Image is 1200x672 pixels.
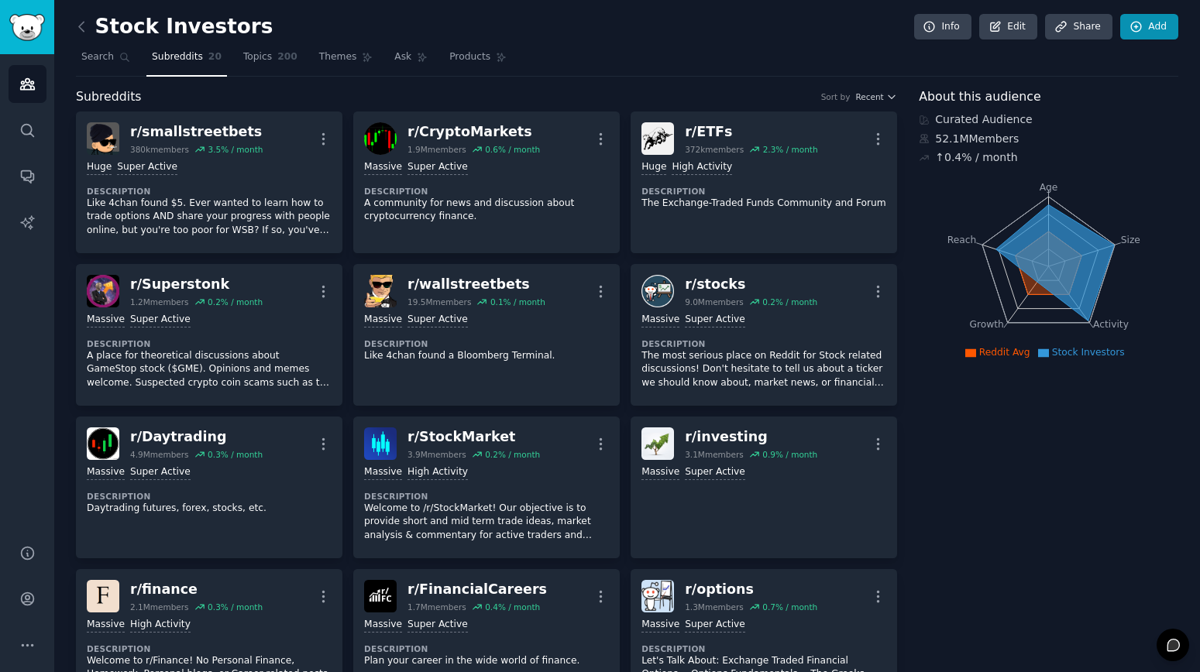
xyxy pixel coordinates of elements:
span: Recent [855,91,883,102]
a: Search [76,45,136,77]
div: 0.9 % / month [762,449,817,460]
div: High Activity [130,618,191,633]
div: Super Active [130,313,191,327]
a: Themes [314,45,379,77]
div: Super Active [407,618,468,633]
span: Reddit Avg [979,347,1030,358]
div: 380k members [130,144,189,155]
a: Edit [979,14,1037,40]
div: Massive [364,160,402,175]
a: StockMarketr/StockMarket3.9Mmembers0.2% / monthMassiveHigh ActivityDescriptionWelcome to /r/Stock... [353,417,620,558]
div: Super Active [130,465,191,480]
img: StockMarket [364,427,397,460]
img: options [641,580,674,612]
span: 20 [208,50,222,64]
div: r/ CryptoMarkets [407,122,540,142]
div: 0.1 % / month [490,297,545,307]
div: 0.3 % / month [208,602,263,612]
p: Like 4chan found a Bloomberg Terminal. [364,349,609,363]
div: 9.0M members [685,297,744,307]
div: r/ Superstonk [130,275,263,294]
img: CryptoMarkets [364,122,397,155]
div: 0.4 % / month [485,602,540,612]
div: 19.5M members [407,297,471,307]
div: r/ ETFs [685,122,817,142]
div: 1.9M members [407,144,466,155]
tspan: Age [1040,182,1058,193]
div: 2.3 % / month [763,144,818,155]
a: wallstreetbetsr/wallstreetbets19.5Mmembers0.1% / monthMassiveSuper ActiveDescriptionLike 4chan fo... [353,264,620,406]
img: Daytrading [87,427,119,460]
h2: Stock Investors [76,15,273,39]
p: The most serious place on Reddit for Stock related discussions! Don't hesitate to tell us about a... [641,349,886,390]
a: Topics200 [238,45,303,77]
p: A place for theoretical discussions about GameStop stock ($GME). Opinions and memes welcome. Susp... [87,349,332,390]
div: 1.2M members [130,297,189,307]
img: wallstreetbets [364,275,397,307]
dt: Description [87,338,332,349]
a: Superstonkr/Superstonk1.2Mmembers0.2% / monthMassiveSuper ActiveDescriptionA place for theoretica... [76,264,342,406]
dt: Description [87,643,332,654]
a: stocksr/stocks9.0Mmembers0.2% / monthMassiveSuper ActiveDescriptionThe most serious place on Redd... [631,264,897,406]
img: GummySearch logo [9,14,45,41]
div: 0.3 % / month [208,449,263,460]
div: 1.3M members [685,602,744,612]
a: Share [1045,14,1112,40]
div: High Activity [407,465,468,480]
div: r/ FinancialCareers [407,580,547,599]
div: Massive [364,618,402,633]
img: Superstonk [87,275,119,307]
a: Add [1120,14,1178,40]
div: Super Active [407,160,468,175]
span: Subreddits [76,87,142,107]
div: Huge [641,160,666,175]
div: ↑ 0.4 % / month [935,149,1017,166]
tspan: Growth [970,319,1004,330]
img: finance [87,580,119,612]
tspan: Size [1121,234,1140,245]
a: ETFsr/ETFs372kmembers2.3% / monthHugeHigh ActivityDescriptionThe Exchange-Traded Funds Community ... [631,111,897,253]
div: Massive [87,313,125,327]
div: 3.1M members [685,449,744,460]
a: CryptoMarketsr/CryptoMarkets1.9Mmembers0.6% / monthMassiveSuper ActiveDescriptionA community for ... [353,111,620,253]
a: smallstreetbetsr/smallstreetbets380kmembers3.5% / monthHugeSuper ActiveDescriptionLike 4chan foun... [76,111,342,253]
img: ETFs [641,122,674,155]
div: Massive [641,465,679,480]
a: Info [914,14,971,40]
span: Ask [394,50,411,64]
p: A community for news and discussion about cryptocurrency finance. [364,197,609,224]
span: Search [81,50,114,64]
tspan: Reach [947,234,977,245]
p: Welcome to /r/StockMarket! Our objective is to provide short and mid term trade ideas, market ana... [364,502,609,543]
a: Ask [389,45,433,77]
div: r/ StockMarket [407,427,540,447]
dt: Description [641,338,886,349]
div: 52.1M Members [919,131,1178,147]
img: smallstreetbets [87,122,119,155]
div: 0.2 % / month [485,449,540,460]
dt: Description [87,186,332,197]
div: 0.7 % / month [762,602,817,612]
p: Plan your career in the wide world of finance. [364,654,609,668]
div: Curated Audience [919,111,1178,128]
div: Super Active [685,618,745,633]
dt: Description [87,491,332,502]
div: r/ options [685,580,817,599]
div: 1.7M members [407,602,466,612]
span: About this audience [919,87,1040,107]
div: 0.2 % / month [208,297,263,307]
p: Daytrading futures, forex, stocks, etc. [87,502,332,516]
div: Huge [87,160,112,175]
dt: Description [364,338,609,349]
div: Super Active [685,465,745,480]
a: Products [444,45,512,77]
div: Super Active [117,160,177,175]
a: Daytradingr/Daytrading4.9Mmembers0.3% / monthMassiveSuper ActiveDescriptionDaytrading futures, fo... [76,417,342,558]
div: Massive [87,618,125,633]
div: Massive [364,313,402,327]
div: Super Active [407,313,468,327]
div: Sort by [821,91,851,102]
div: 372k members [685,144,744,155]
div: r/ wallstreetbets [407,275,545,294]
span: Products [449,50,490,64]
